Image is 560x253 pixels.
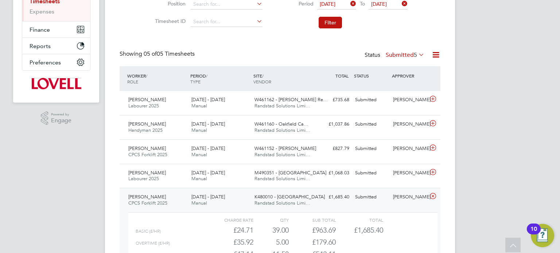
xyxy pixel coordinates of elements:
[254,96,328,103] span: W461162 - [PERSON_NAME] Re…
[336,216,383,224] div: Total
[262,73,264,79] span: /
[314,94,352,106] div: £735.68
[253,216,289,224] div: QTY
[206,73,207,79] span: /
[289,236,336,248] div: £179.60
[128,151,167,158] span: CPCS Forklift 2025
[352,69,390,82] div: STATUS
[191,200,207,206] span: Manual
[127,79,138,84] span: ROLE
[253,224,289,236] div: 39.00
[371,1,387,7] span: [DATE]
[188,69,252,88] div: PERIOD
[320,1,335,7] span: [DATE]
[128,170,166,176] span: [PERSON_NAME]
[191,151,207,158] span: Manual
[190,79,201,84] span: TYPE
[191,103,207,109] span: Manual
[352,191,390,203] div: Submitted
[390,118,428,130] div: [PERSON_NAME]
[254,200,310,206] span: Randstad Solutions Limi…
[22,78,90,90] a: Go to home page
[206,224,253,236] div: £24.71
[352,167,390,179] div: Submitted
[386,51,424,59] label: Submitted
[30,59,61,66] span: Preferences
[314,118,352,130] div: £1,037.86
[120,50,196,58] div: Showing
[153,18,186,24] label: Timesheet ID
[30,8,54,15] a: Expenses
[254,170,326,176] span: M490351 - [GEOGRAPHIC_DATA]
[390,143,428,155] div: [PERSON_NAME]
[530,229,537,238] div: 10
[354,226,383,234] span: £1,685.40
[314,191,352,203] div: £1,685.40
[153,0,186,7] label: Position
[191,170,225,176] span: [DATE] - [DATE]
[136,229,161,234] span: Basic (£/HR)
[206,236,253,248] div: £35.92
[414,51,417,59] span: 5
[253,236,289,248] div: 5.00
[30,43,51,50] span: Reports
[289,216,336,224] div: Sub Total
[191,175,207,182] span: Manual
[254,145,316,151] span: W461152 - [PERSON_NAME]
[31,78,81,90] img: lovell-logo-retina.png
[314,143,352,155] div: £827.79
[352,94,390,106] div: Submitted
[352,118,390,130] div: Submitted
[41,111,72,125] a: Powered byEngage
[22,21,90,37] button: Finance
[144,50,157,58] span: 05 of
[335,73,349,79] span: TOTAL
[206,216,253,224] div: Charge rate
[30,26,50,33] span: Finance
[191,127,207,133] span: Manual
[144,50,195,58] span: 05 Timesheets
[128,121,166,127] span: [PERSON_NAME]
[191,96,225,103] span: [DATE] - [DATE]
[289,224,336,236] div: £963.69
[146,73,147,79] span: /
[51,118,71,124] span: Engage
[390,94,428,106] div: [PERSON_NAME]
[254,127,310,133] span: Randstad Solutions Limi…
[191,194,225,200] span: [DATE] - [DATE]
[531,224,554,247] button: Open Resource Center, 10 new notifications
[128,103,159,109] span: Labourer 2025
[281,0,314,7] label: Period
[253,79,271,84] span: VENDOR
[254,121,308,127] span: W461160 - Oakfield Ca…
[125,69,188,88] div: WORKER
[128,194,166,200] span: [PERSON_NAME]
[252,69,315,88] div: SITE
[319,17,342,28] button: Filter
[128,127,163,133] span: Handyman 2025
[136,241,170,246] span: Overtime (£/HR)
[254,103,310,109] span: Randstad Solutions Limi…
[352,143,390,155] div: Submitted
[128,175,159,182] span: Labourer 2025
[22,38,90,54] button: Reports
[128,200,167,206] span: CPCS Forklift 2025
[254,175,310,182] span: Randstad Solutions Limi…
[128,96,166,103] span: [PERSON_NAME]
[191,145,225,151] span: [DATE] - [DATE]
[314,167,352,179] div: £1,068.03
[128,145,166,151] span: [PERSON_NAME]
[191,121,225,127] span: [DATE] - [DATE]
[51,111,71,118] span: Powered by
[22,54,90,70] button: Preferences
[365,50,426,60] div: Status
[390,191,428,203] div: [PERSON_NAME]
[254,194,325,200] span: K480010 - [GEOGRAPHIC_DATA]
[191,17,262,27] input: Search for...
[390,167,428,179] div: [PERSON_NAME]
[390,69,428,82] div: APPROVER
[254,151,310,158] span: Randstad Solutions Limi…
